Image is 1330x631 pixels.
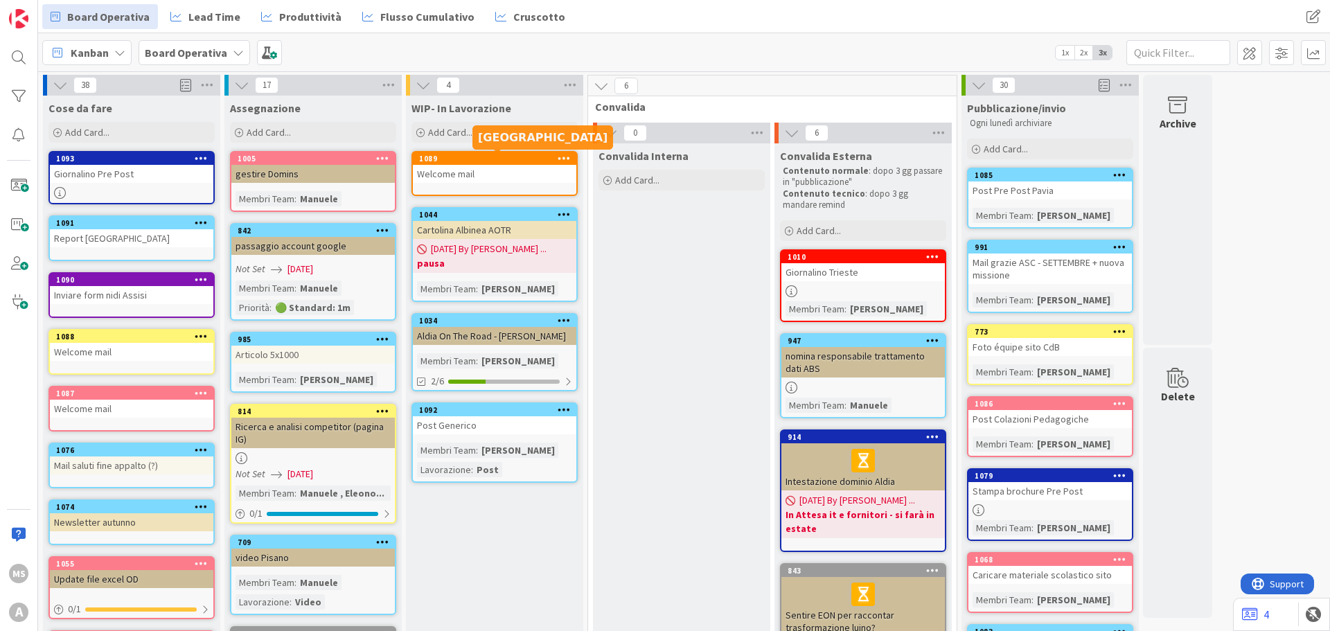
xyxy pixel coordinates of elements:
[294,575,296,590] span: :
[48,556,215,619] a: 1055Update file excel OD0/1
[253,4,350,29] a: Produttività
[231,418,395,448] div: Ricerca e analisi competitor (pagina IG)
[967,324,1133,385] a: 773Foto équipe sito CdBMembri Team:[PERSON_NAME]
[236,486,294,501] div: Membri Team
[417,462,471,477] div: Lavorazione
[975,555,1132,565] div: 1068
[1034,592,1114,607] div: [PERSON_NAME]
[230,332,396,393] a: 985Articolo 5x1000Membri Team:[PERSON_NAME]
[780,333,946,418] a: 947nomina responsabile trattamento dati ABSMembri Team:Manuele
[236,300,269,315] div: Priorità
[71,44,109,61] span: Kanban
[968,326,1132,356] div: 773Foto équipe sito CdB
[783,165,869,177] strong: Contenuto normale
[781,251,945,281] div: 1010Giornalino Trieste
[50,558,213,570] div: 1055
[805,125,828,141] span: 6
[1056,46,1074,60] span: 1x
[231,152,395,165] div: 1005
[236,191,294,206] div: Membri Team
[419,210,576,220] div: 1044
[1161,388,1195,405] div: Delete
[478,281,558,296] div: [PERSON_NAME]
[967,101,1066,115] span: Pubblicazione/invio
[797,224,841,237] span: Add Card...
[478,353,558,368] div: [PERSON_NAME]
[249,506,263,521] span: 0 / 1
[1031,364,1034,380] span: :
[614,78,638,94] span: 6
[50,165,213,183] div: Giornalino Pre Post
[799,493,915,508] span: [DATE] By [PERSON_NAME] ...
[279,8,342,25] span: Produttività
[781,335,945,377] div: 947nomina responsabile trattamento dati ABS
[255,77,278,94] span: 17
[1031,520,1034,535] span: :
[781,565,945,577] div: 843
[238,335,395,344] div: 985
[471,462,473,477] span: :
[967,396,1133,457] a: 1086Post Colazioni PedagogicheMembri Team:[PERSON_NAME]
[296,575,342,590] div: Manuele
[419,316,576,326] div: 1034
[236,372,294,387] div: Membri Team
[50,444,213,474] div: 1076Mail saluti fine appalto (?)
[230,151,396,212] a: 1005gestire DominsMembri Team:Manuele
[623,125,647,141] span: 0
[48,101,112,115] span: Cose da fare
[231,405,395,448] div: 814Ricerca e analisi competitor (pagina IG)
[411,151,578,196] a: 1089Welcome mail
[236,281,294,296] div: Membri Team
[29,2,63,19] span: Support
[231,405,395,418] div: 814
[968,241,1132,254] div: 991
[1160,115,1196,132] div: Archive
[9,9,28,28] img: Visit kanbanzone.com
[65,126,109,139] span: Add Card...
[231,152,395,183] div: 1005gestire Domins
[786,508,941,535] b: In Attesa it e fornitori - si farà in estate
[781,251,945,263] div: 1010
[781,431,945,490] div: 914Intestazione dominio Aldia
[968,553,1132,566] div: 1068
[413,208,576,221] div: 1044
[968,553,1132,584] div: 1068Caricare materiale scolastico sito
[417,281,476,296] div: Membri Team
[247,126,291,139] span: Add Card...
[786,301,844,317] div: Membri Team
[968,398,1132,428] div: 1086Post Colazioni Pedagogiche
[419,405,576,415] div: 1092
[287,262,313,276] span: [DATE]
[413,404,576,434] div: 1092Post Generico
[48,215,215,261] a: 1091Report [GEOGRAPHIC_DATA]
[50,570,213,588] div: Update file excel OD
[417,256,572,270] b: pausa
[50,444,213,456] div: 1076
[231,224,395,255] div: 842passaggio account google
[413,404,576,416] div: 1092
[9,603,28,622] div: A
[598,149,689,163] span: Convalida Interna
[788,566,945,576] div: 843
[478,443,558,458] div: [PERSON_NAME]
[413,208,576,239] div: 1044Cartolina Albinea AOTR
[56,218,213,228] div: 1091
[968,241,1132,284] div: 991Mail grazie ASC - SETTEMBRE + nuova missione
[296,486,388,501] div: Manuele , Eleono...
[413,314,576,327] div: 1034
[145,46,227,60] b: Board Operativa
[67,8,150,25] span: Board Operativa
[50,601,213,618] div: 0/1
[781,263,945,281] div: Giornalino Trieste
[417,353,476,368] div: Membri Team
[780,149,872,163] span: Convalida Esterna
[48,386,215,432] a: 1087Welcome mail
[781,443,945,490] div: Intestazione dominio Aldia
[296,191,342,206] div: Manuele
[296,372,377,387] div: [PERSON_NAME]
[272,300,354,315] div: 🟢 Standard: 1m
[56,559,213,569] div: 1055
[56,445,213,455] div: 1076
[230,535,396,615] a: 709video PisanoMembri Team:ManueleLavorazione:Video
[973,208,1031,223] div: Membri Team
